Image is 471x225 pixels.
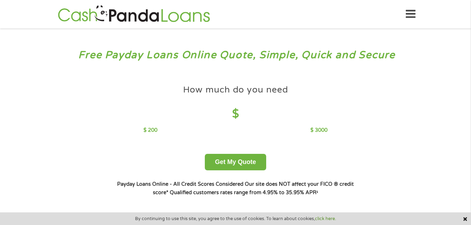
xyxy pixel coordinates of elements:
[143,107,328,121] h4: $
[205,154,266,170] button: Get My Quote
[310,127,328,134] p: $ 3000
[183,84,288,96] h4: How much do you need
[117,181,243,187] strong: Payday Loans Online - All Credit Scores Considered
[315,216,336,221] a: click here.
[153,181,354,196] strong: Our site does NOT affect your FICO ® credit score*
[143,127,157,134] p: $ 200
[135,216,336,221] span: By continuing to use this site, you agree to the use of cookies. To learn about cookies,
[56,4,212,24] img: GetLoanNow Logo
[20,49,451,62] h3: Free Payday Loans Online Quote, Simple, Quick and Secure
[170,190,318,196] strong: Qualified customers rates range from 4.95% to 35.95% APR¹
